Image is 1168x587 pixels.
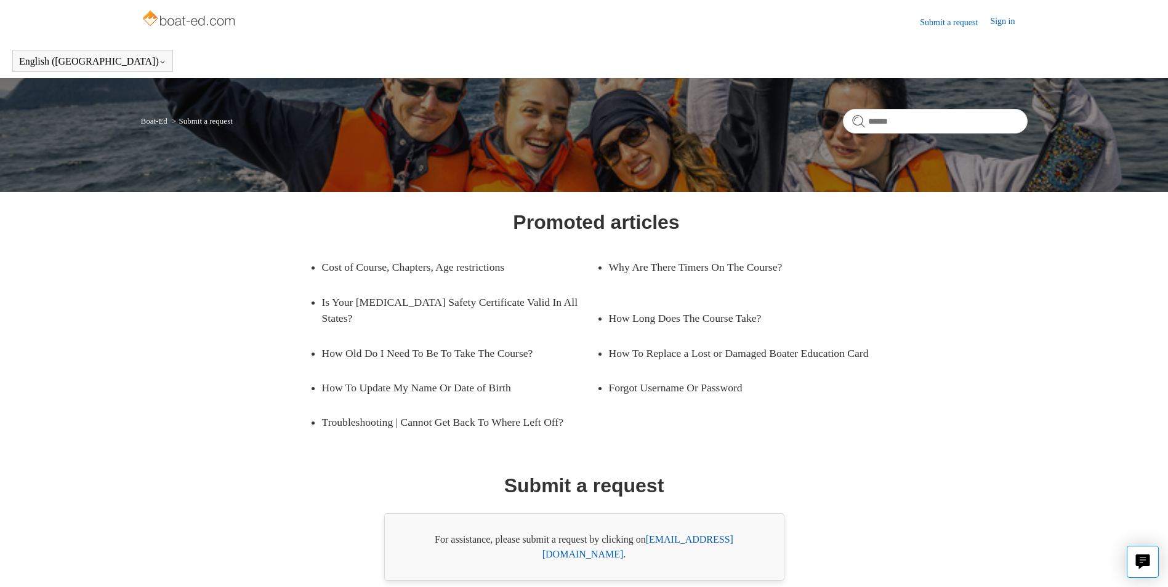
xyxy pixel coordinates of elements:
[19,56,166,67] button: English ([GEOGRAPHIC_DATA])
[990,15,1027,30] a: Sign in
[169,116,233,126] li: Submit a request
[384,513,784,581] div: For assistance, please submit a request by clicking on .
[141,7,239,32] img: Boat-Ed Help Center home page
[141,116,170,126] li: Boat-Ed
[322,405,597,439] a: Troubleshooting | Cannot Get Back To Where Left Off?
[609,250,865,284] a: Why Are There Timers On The Course?
[504,471,664,500] h1: Submit a request
[609,336,884,370] a: How To Replace a Lost or Damaged Boater Education Card
[322,250,578,284] a: Cost of Course, Chapters, Age restrictions
[322,285,597,336] a: Is Your [MEDICAL_DATA] Safety Certificate Valid In All States?
[322,370,578,405] a: How To Update My Name Or Date of Birth
[920,16,990,29] a: Submit a request
[843,109,1028,134] input: Search
[322,336,578,370] a: How Old Do I Need To Be To Take The Course?
[1127,546,1159,578] button: Live chat
[609,301,865,335] a: How Long Does The Course Take?
[141,116,167,126] a: Boat-Ed
[609,370,865,405] a: Forgot Username Or Password
[513,207,679,237] h1: Promoted articles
